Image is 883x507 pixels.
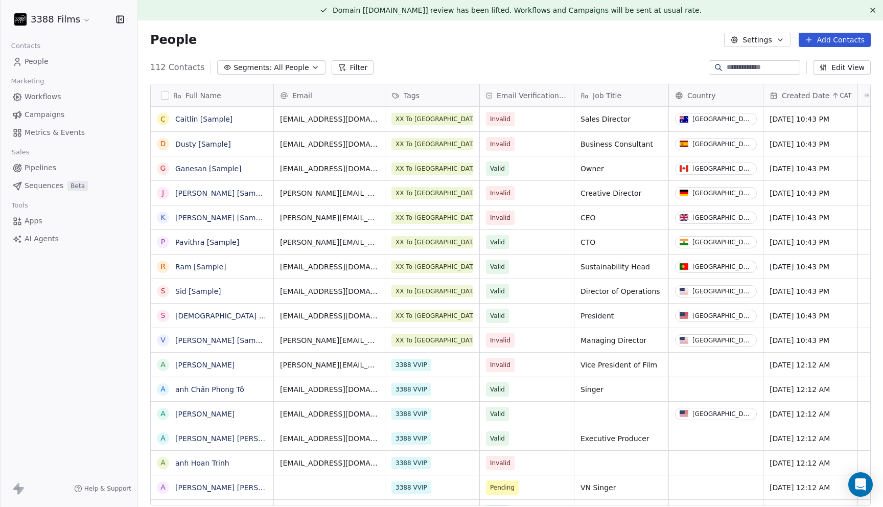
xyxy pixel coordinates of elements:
[770,409,851,419] span: [DATE] 12:12 AM
[175,385,244,394] a: anh Chấn Phong Tô
[724,33,790,47] button: Settings
[490,360,510,370] span: Invalid
[175,410,235,418] a: [PERSON_NAME]
[490,409,505,419] span: Valid
[7,198,32,213] span: Tools
[490,482,515,493] span: Pending
[280,335,379,345] span: [PERSON_NAME][EMAIL_ADDRESS][DOMAIN_NAME]
[391,408,431,420] span: 3388 VVIP
[391,236,473,248] span: XX To [GEOGRAPHIC_DATA]
[274,62,309,73] span: All People
[175,483,296,492] a: [PERSON_NAME] [PERSON_NAME]
[770,433,851,444] span: [DATE] 12:12 AM
[160,163,166,174] div: G
[490,286,505,296] span: Valid
[8,213,129,229] a: Apps
[175,140,231,148] a: Dusty [Sample]
[692,312,752,319] div: [GEOGRAPHIC_DATA]
[770,458,851,468] span: [DATE] 12:12 AM
[770,360,851,370] span: [DATE] 12:12 AM
[175,361,235,369] a: [PERSON_NAME]
[692,141,752,148] div: [GEOGRAPHIC_DATA]
[8,124,129,141] a: Metrics & Events
[160,335,166,345] div: V
[175,287,221,295] a: Sid [Sample]
[333,6,702,14] span: Domain [[DOMAIN_NAME]] review has been lifted. Workflows and Campaigns will be sent at usual rate.
[8,53,129,70] a: People
[280,409,379,419] span: [EMAIL_ADDRESS][DOMAIN_NAME]
[8,159,129,176] a: Pipelines
[490,262,505,272] span: Valid
[692,214,752,221] div: [GEOGRAPHIC_DATA]
[175,115,233,123] a: Caitlin [Sample]
[490,433,505,444] span: Valid
[799,33,871,47] button: Add Contacts
[280,213,379,223] span: [PERSON_NAME][EMAIL_ADDRESS][DOMAIN_NAME]
[332,60,374,75] button: Filter
[490,213,510,223] span: Invalid
[480,84,574,106] div: Email Verification Status
[782,90,829,101] span: Created Date
[160,433,166,444] div: a
[763,84,857,106] div: Created DateCAT
[25,91,61,102] span: Workflows
[25,180,63,191] span: Sequences
[692,410,752,418] div: [GEOGRAPHIC_DATA]
[692,263,752,270] div: [GEOGRAPHIC_DATA]
[391,138,473,150] span: XX To [GEOGRAPHIC_DATA]
[770,114,851,124] span: [DATE] 10:43 PM
[280,433,379,444] span: [EMAIL_ADDRESS][DOMAIN_NAME]
[25,234,59,244] span: AI Agents
[175,165,242,173] a: Ganesan [Sample]
[580,360,662,370] span: Vice President of Film
[274,84,385,106] div: Email
[391,457,431,469] span: 3388 VVIP
[692,239,752,246] div: [GEOGRAPHIC_DATA]
[160,457,166,468] div: a
[813,60,871,75] button: Edit View
[580,311,662,321] span: President
[574,84,668,106] div: Job Title
[161,310,166,321] div: S
[175,434,296,443] a: [PERSON_NAME] [PERSON_NAME]
[391,163,473,175] span: XX To [GEOGRAPHIC_DATA]
[175,459,229,467] a: anh Hoan Trinh
[580,164,662,174] span: Owner
[7,145,34,160] span: Sales
[490,335,510,345] span: Invalid
[848,472,873,497] div: Open Intercom Messenger
[770,335,851,345] span: [DATE] 10:43 PM
[280,139,379,149] span: [EMAIL_ADDRESS][DOMAIN_NAME]
[490,139,510,149] span: Invalid
[31,13,80,26] span: 3388 Films
[175,312,291,320] a: [DEMOGRAPHIC_DATA] [Sample]
[280,164,379,174] span: [EMAIL_ADDRESS][DOMAIN_NAME]
[490,114,510,124] span: Invalid
[490,458,510,468] span: Invalid
[25,216,42,226] span: Apps
[280,311,379,321] span: [EMAIL_ADDRESS][DOMAIN_NAME]
[74,485,131,493] a: Help & Support
[175,214,269,222] a: [PERSON_NAME] [Sample]
[490,237,505,247] span: Valid
[25,163,56,173] span: Pipelines
[151,107,274,506] div: grid
[391,481,431,494] span: 3388 VVIP
[7,74,49,89] span: Marketing
[593,90,621,101] span: Job Title
[175,189,269,197] a: [PERSON_NAME] [Sample]
[580,139,662,149] span: Business Consultant
[669,84,763,106] div: Country
[497,90,568,101] span: Email Verification Status
[770,286,851,296] span: [DATE] 10:43 PM
[580,262,662,272] span: Sustainability Head
[391,432,431,445] span: 3388 VVIP
[25,109,64,120] span: Campaigns
[280,188,379,198] span: [PERSON_NAME][EMAIL_ADDRESS][DOMAIN_NAME]
[770,213,851,223] span: [DATE] 10:43 PM
[580,433,662,444] span: Executive Producer
[7,38,45,54] span: Contacts
[580,188,662,198] span: Creative Director
[160,408,166,419] div: a
[580,237,662,247] span: CTO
